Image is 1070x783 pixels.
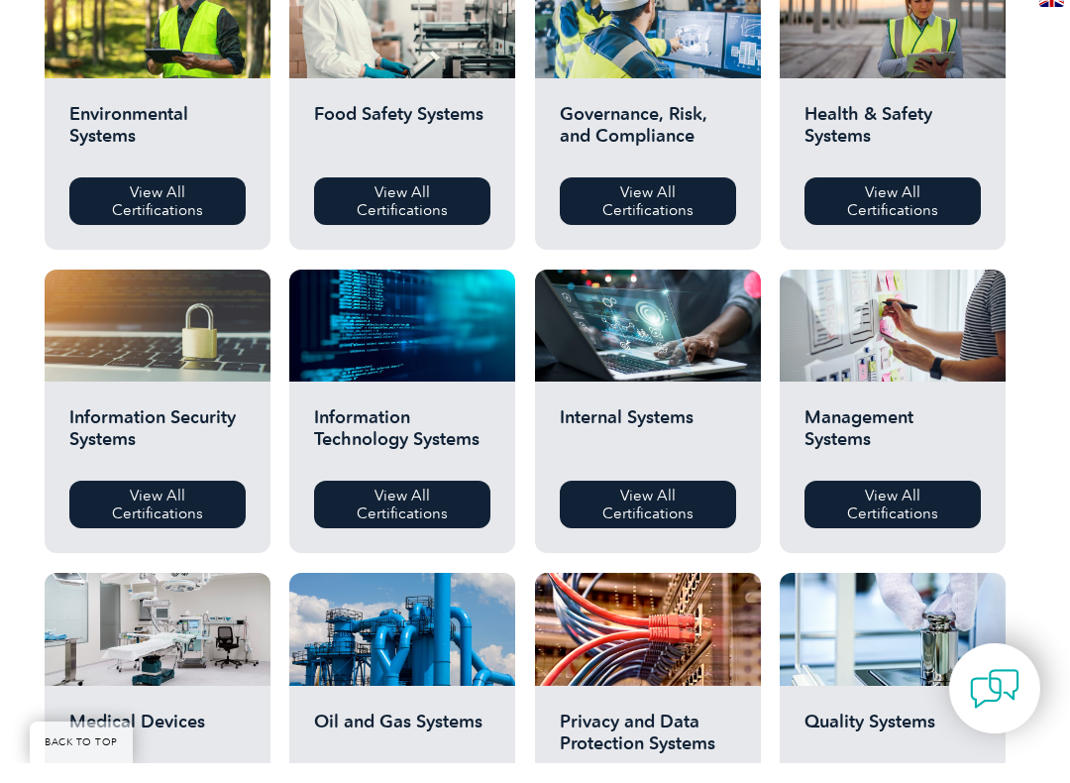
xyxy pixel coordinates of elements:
img: contact-chat.png [970,684,1019,733]
img: en [1039,8,1064,27]
h2: Information Technology Systems [314,426,490,486]
h2: Internal Systems [560,426,736,486]
a: BACK TO TOP [30,741,133,783]
a: View All Certifications [69,501,246,548]
a: View All Certifications [314,501,490,548]
a: View All Certifications [804,197,981,245]
h2: Food Safety Systems [314,123,490,182]
h2: Health & Safety Systems [804,123,981,182]
a: View All Certifications [804,501,981,548]
h2: Management Systems [804,426,981,486]
a: View All Certifications [560,501,736,548]
h2: Environmental Systems [69,123,246,182]
h2: Governance, Risk, and Compliance [560,123,736,182]
h2: Information Security Systems [69,426,246,486]
a: View All Certifications [314,197,490,245]
a: View All Certifications [69,197,246,245]
a: View All Certifications [560,197,736,245]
